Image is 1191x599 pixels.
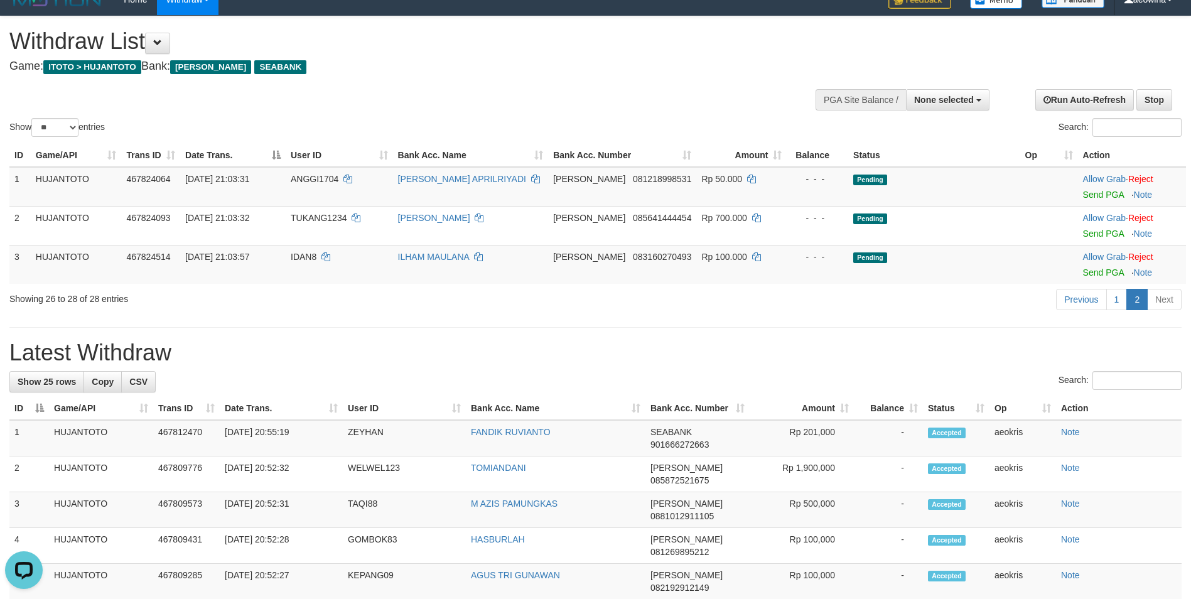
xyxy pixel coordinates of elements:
td: [DATE] 20:52:28 [220,528,343,564]
span: 467824064 [126,174,170,184]
td: - [854,528,923,564]
span: Show 25 rows [18,377,76,387]
td: 2 [9,206,31,245]
a: 1 [1106,289,1128,310]
td: WELWEL123 [343,456,466,492]
th: Trans ID: activate to sort column ascending [121,144,180,167]
a: Note [1134,267,1153,278]
select: Showentries [31,118,78,137]
td: ZEYHAN [343,420,466,456]
span: None selected [914,95,974,105]
span: SEABANK [254,60,306,74]
td: 467809776 [153,456,220,492]
span: [PERSON_NAME] [650,534,723,544]
td: 2 [9,456,49,492]
a: Send PGA [1083,267,1124,278]
td: [DATE] 20:52:31 [220,492,343,528]
span: CSV [129,377,148,387]
span: · [1083,252,1128,262]
span: Copy 0881012911105 to clipboard [650,511,714,521]
td: · [1078,167,1186,207]
span: ITOTO > HUJANTOTO [43,60,141,74]
td: GOMBOK83 [343,528,466,564]
td: [DATE] 20:55:19 [220,420,343,456]
a: Reject [1128,174,1153,184]
span: [PERSON_NAME] [170,60,251,74]
th: ID [9,144,31,167]
div: - - - [792,173,843,185]
th: User ID: activate to sort column ascending [286,144,393,167]
td: HUJANTOTO [31,206,122,245]
th: Status: activate to sort column ascending [923,397,989,420]
td: - [854,420,923,456]
a: Note [1061,463,1080,473]
th: Bank Acc. Number: activate to sort column ascending [548,144,696,167]
td: Rp 100,000 [750,528,854,564]
span: · [1083,213,1128,223]
a: CSV [121,371,156,392]
td: aeokris [989,420,1056,456]
a: Allow Grab [1083,174,1126,184]
th: Bank Acc. Number: activate to sort column ascending [645,397,750,420]
a: Note [1134,229,1153,239]
a: Next [1147,289,1182,310]
span: [PERSON_NAME] [650,463,723,473]
td: aeokris [989,528,1056,564]
td: Rp 500,000 [750,492,854,528]
td: TAQI88 [343,492,466,528]
div: - - - [792,212,843,224]
a: Stop [1136,89,1172,111]
th: Amount: activate to sort column ascending [750,397,854,420]
td: 4 [9,528,49,564]
span: Copy 085641444454 to clipboard [633,213,691,223]
span: Accepted [928,428,966,438]
td: Rp 201,000 [750,420,854,456]
label: Search: [1059,118,1182,137]
a: M AZIS PAMUNGKAS [471,499,558,509]
td: 1 [9,420,49,456]
span: Accepted [928,535,966,546]
th: Action [1078,144,1186,167]
span: [PERSON_NAME] [650,570,723,580]
a: ILHAM MAULANA [398,252,470,262]
div: - - - [792,251,843,263]
span: Accepted [928,499,966,510]
label: Show entries [9,118,105,137]
a: Note [1134,190,1153,200]
a: AGUS TRI GUNAWAN [471,570,560,580]
span: Accepted [928,463,966,474]
span: [PERSON_NAME] [553,213,625,223]
a: Copy [84,371,122,392]
h1: Withdraw List [9,29,782,54]
span: Copy 083160270493 to clipboard [633,252,691,262]
span: Copy 081218998531 to clipboard [633,174,691,184]
a: TOMIANDANI [471,463,526,473]
span: Pending [853,252,887,263]
td: 467812470 [153,420,220,456]
td: [DATE] 20:52:32 [220,456,343,492]
td: - [854,456,923,492]
td: HUJANTOTO [49,456,153,492]
td: Rp 1,900,000 [750,456,854,492]
span: [DATE] 21:03:31 [185,174,249,184]
span: IDAN8 [291,252,316,262]
td: 1 [9,167,31,207]
h4: Game: Bank: [9,60,782,73]
th: Balance [787,144,848,167]
span: Copy 085872521675 to clipboard [650,475,709,485]
td: 3 [9,492,49,528]
td: HUJANTOTO [31,245,122,284]
th: Amount: activate to sort column ascending [696,144,787,167]
span: · [1083,174,1128,184]
label: Search: [1059,371,1182,390]
button: None selected [906,89,989,111]
a: Allow Grab [1083,252,1126,262]
a: Note [1061,427,1080,437]
span: Copy 081269895212 to clipboard [650,547,709,557]
a: Send PGA [1083,229,1124,239]
a: HASBURLAH [471,534,525,544]
span: TUKANG1234 [291,213,347,223]
span: Pending [853,175,887,185]
span: [DATE] 21:03:32 [185,213,249,223]
span: 467824093 [126,213,170,223]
